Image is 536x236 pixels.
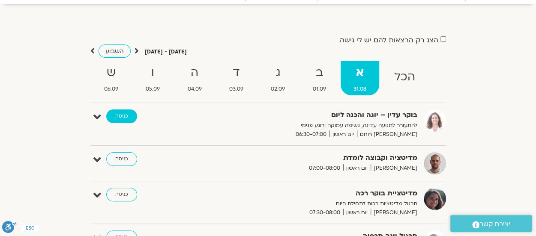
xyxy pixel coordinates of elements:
[343,208,371,217] span: יום ראשון
[299,63,338,83] strong: ב
[258,85,298,94] span: 02.09
[258,61,298,95] a: ג02.09
[450,215,532,232] a: יצירת קשר
[207,188,417,199] strong: מדיטציית בוקר רכה
[207,109,417,121] strong: בוקר עדין – יוגה והכנה ליום
[145,47,187,56] p: [DATE] - [DATE]
[207,199,417,208] p: תרגול מדיטציות רכות לתחילת היום
[105,47,124,55] span: השבוע
[207,152,417,164] strong: מדיטציה וקבוצה לומדת
[371,208,417,217] span: [PERSON_NAME]
[381,61,428,95] a: הכל
[306,164,343,173] span: 07:00-08:00
[381,68,428,87] strong: הכל
[106,152,137,166] a: כניסה
[341,63,379,83] strong: א
[207,121,417,130] p: להתעורר לתנועה עדינה, נשימה עמוקה ורוגע פנימי
[133,85,173,94] span: 05.09
[329,130,357,139] span: יום ראשון
[357,130,417,139] span: [PERSON_NAME] רוחם
[371,164,417,173] span: [PERSON_NAME]
[106,188,137,201] a: כניסה
[216,61,256,95] a: ד03.09
[174,63,214,83] strong: ה
[91,85,131,94] span: 06.09
[258,63,298,83] strong: ג
[91,61,131,95] a: ש06.09
[99,44,131,58] a: השבוע
[174,85,214,94] span: 04.09
[216,85,256,94] span: 03.09
[133,63,173,83] strong: ו
[341,61,379,95] a: א31.08
[343,164,371,173] span: יום ראשון
[479,218,510,230] span: יצירת קשר
[133,61,173,95] a: ו05.09
[293,130,329,139] span: 06:30-07:00
[174,61,214,95] a: ה04.09
[216,63,256,83] strong: ד
[299,85,338,94] span: 01.09
[91,63,131,83] strong: ש
[106,109,137,123] a: כניסה
[306,208,343,217] span: 07:30-08:00
[299,61,338,95] a: ב01.09
[341,85,379,94] span: 31.08
[340,36,438,44] label: הצג רק הרצאות להם יש לי גישה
